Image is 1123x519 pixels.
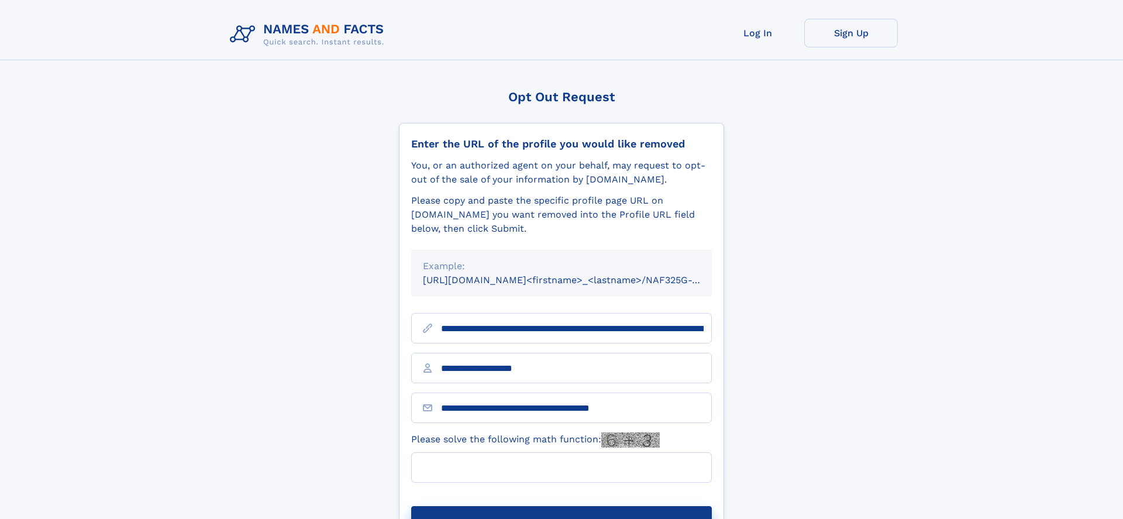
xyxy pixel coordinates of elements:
[411,194,712,236] div: Please copy and paste the specific profile page URL on [DOMAIN_NAME] you want removed into the Pr...
[423,259,700,273] div: Example:
[411,432,660,448] label: Please solve the following math function:
[225,19,394,50] img: Logo Names and Facts
[423,274,734,286] small: [URL][DOMAIN_NAME]<firstname>_<lastname>/NAF325G-xxxxxxxx
[804,19,898,47] a: Sign Up
[399,90,724,104] div: Opt Out Request
[411,138,712,150] div: Enter the URL of the profile you would like removed
[411,159,712,187] div: You, or an authorized agent on your behalf, may request to opt-out of the sale of your informatio...
[711,19,804,47] a: Log In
